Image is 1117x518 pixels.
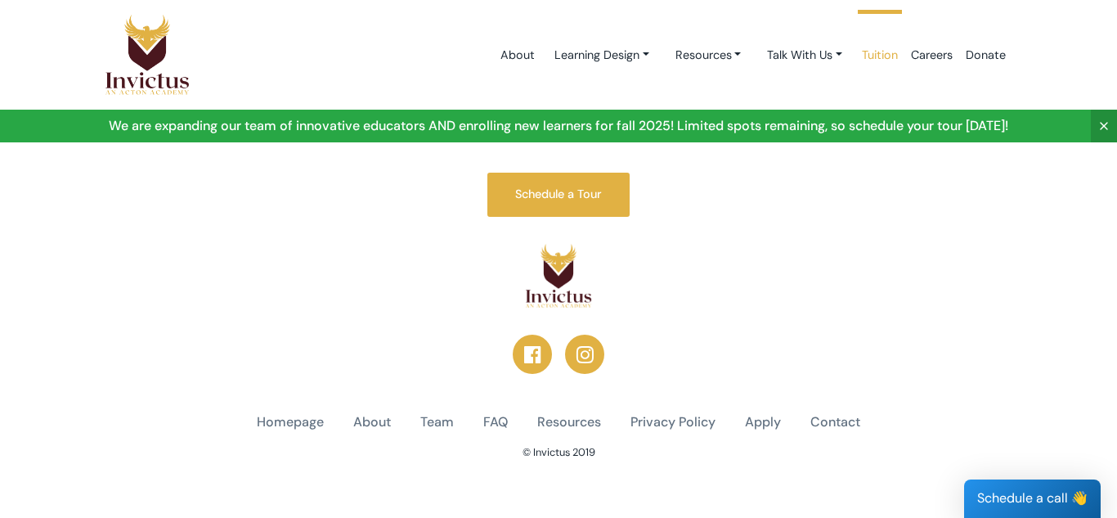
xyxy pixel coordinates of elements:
img: Logo [105,14,190,96]
a: About [353,413,391,432]
a: Homepage [257,413,324,432]
a: Tuition [855,20,904,90]
a: Talk With Us [754,40,855,70]
a: Resources [662,40,755,70]
a: Privacy Policy [630,413,716,432]
a: Schedule a Tour [487,173,630,216]
a: Apply [745,413,781,432]
div: Schedule a call 👋 [964,480,1101,518]
a: Donate [959,20,1012,90]
a: Team [420,413,454,432]
a: About [494,20,541,90]
a: FAQ [483,413,508,432]
a: Careers [904,20,959,90]
p: © Invictus 2019 [105,445,1012,460]
a: Contact [810,413,860,432]
a: Resources [537,413,601,432]
img: logo.png [525,243,593,309]
a: Learning Design [541,40,662,70]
